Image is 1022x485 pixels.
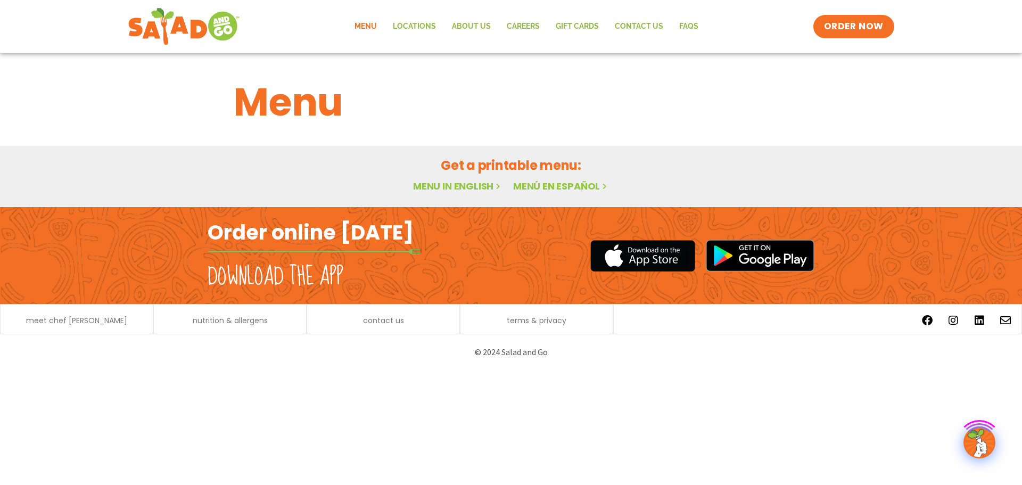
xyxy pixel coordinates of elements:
img: google_play [706,240,814,272]
a: About Us [444,14,499,39]
span: ORDER NOW [824,20,884,33]
a: ORDER NOW [813,15,894,38]
a: terms & privacy [507,317,566,324]
h2: Download the app [208,262,343,292]
h2: Order online [DATE] [208,219,414,245]
img: appstore [590,239,695,273]
nav: Menu [347,14,706,39]
img: new-SAG-logo-768×292 [128,5,240,48]
a: nutrition & allergens [193,317,268,324]
h1: Menu [234,73,788,131]
p: © 2024 Salad and Go [213,345,809,359]
a: Menu in English [413,179,502,193]
a: GIFT CARDS [548,14,607,39]
a: Careers [499,14,548,39]
a: meet chef [PERSON_NAME] [26,317,127,324]
a: FAQs [671,14,706,39]
a: Menú en español [513,179,609,193]
h2: Get a printable menu: [234,156,788,175]
a: Menu [347,14,385,39]
a: contact us [363,317,404,324]
a: Contact Us [607,14,671,39]
img: fork [208,249,421,254]
a: Locations [385,14,444,39]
